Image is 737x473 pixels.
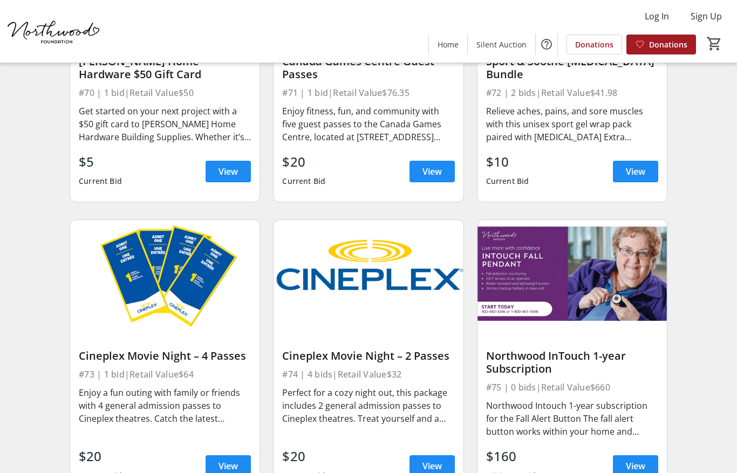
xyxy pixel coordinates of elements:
[613,161,658,182] a: View
[626,460,645,472] span: View
[691,10,722,23] span: Sign Up
[486,447,536,466] div: $160
[476,39,527,50] span: Silent Auction
[282,367,454,382] div: #74 | 4 bids | Retail Value $32
[486,152,529,172] div: $10
[79,105,251,143] div: Get started on your next project with a $50 gift card to [PERSON_NAME] Home Hardware Building Sup...
[575,39,613,50] span: Donations
[410,161,455,182] a: View
[429,35,467,54] a: Home
[79,55,251,81] div: [PERSON_NAME] Home Hardware $50 Gift Card
[282,349,454,362] div: Cineplex Movie Night – 2 Passes
[282,152,325,172] div: $20
[282,55,454,81] div: Canada Games Centre Guest Passes
[626,35,696,54] a: Donations
[219,165,238,178] span: View
[206,161,251,182] a: View
[79,447,122,466] div: $20
[282,386,454,425] div: Perfect for a cozy night out, this package includes 2 general admission passes to Cineplex theatr...
[79,152,122,172] div: $5
[282,172,325,191] div: Current Bid
[468,35,535,54] a: Silent Auction
[567,35,622,54] a: Donations
[649,39,687,50] span: Donations
[536,33,557,55] button: Help
[486,55,658,81] div: Sport & Soothe [MEDICAL_DATA] Bundle
[282,85,454,100] div: #71 | 1 bid | Retail Value $76.35
[282,447,325,466] div: $20
[645,10,669,23] span: Log In
[79,367,251,382] div: #73 | 1 bid | Retail Value $64
[486,105,658,143] div: Relieve aches, pains, and sore muscles with this unisex sport gel wrap pack paired with [MEDICAL_...
[705,34,724,53] button: Cart
[282,105,454,143] div: Enjoy fitness, fun, and community with five guest passes to the Canada Games Centre, located at [...
[486,380,658,395] div: #75 | 0 bids | Retail Value $660
[422,165,442,178] span: View
[486,85,658,100] div: #72 | 2 bids | Retail Value $41.98
[219,460,238,472] span: View
[438,39,459,50] span: Home
[79,85,251,100] div: #70 | 1 bid | Retail Value $50
[79,386,251,425] div: Enjoy a fun outing with family or friends with 4 general admission passes to Cineplex theatres. C...
[636,8,678,25] button: Log In
[70,220,260,327] img: Cineplex Movie Night – 4 Passes
[486,172,529,191] div: Current Bid
[79,172,122,191] div: Current Bid
[6,4,103,58] img: Northwood Foundation's Logo
[486,349,658,375] div: Northwood InTouch 1-year Subscription
[626,165,645,178] span: View
[486,399,658,438] div: Northwood Intouch 1-year subscription for the Fall Alert Button The fall alert button works withi...
[274,220,463,327] img: Cineplex Movie Night – 2 Passes
[682,8,731,25] button: Sign Up
[79,349,251,362] div: Cineplex Movie Night – 4 Passes
[422,460,442,472] span: View
[477,220,667,327] img: Northwood InTouch 1-year Subscription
